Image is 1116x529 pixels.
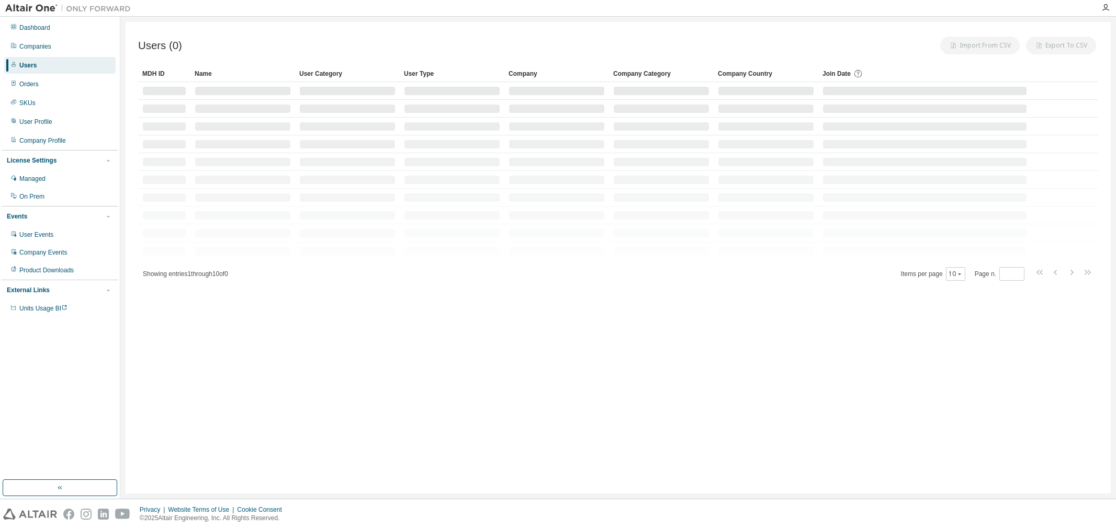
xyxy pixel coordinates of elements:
div: Users [19,61,37,70]
div: Orders [19,80,39,88]
span: Users (0) [138,40,182,52]
div: User Profile [19,118,52,126]
div: User Category [299,65,396,82]
div: External Links [7,286,50,294]
img: linkedin.svg [98,509,109,520]
div: Dashboard [19,24,50,32]
div: Company Profile [19,136,66,145]
div: User Events [19,231,53,239]
svg: Date when the user was first added or directly signed up. If the user was deleted and later re-ad... [853,69,863,78]
div: Name [195,65,291,82]
img: altair_logo.svg [3,509,57,520]
div: Companies [19,42,51,51]
button: Export To CSV [1026,37,1096,54]
div: Company Country [718,65,814,82]
div: Company Category [613,65,709,82]
div: Product Downloads [19,266,74,274]
div: Company Events [19,248,67,257]
button: Import From CSV [940,37,1020,54]
img: facebook.svg [63,509,74,520]
div: Company [509,65,605,82]
div: License Settings [7,156,57,165]
button: 10 [949,270,963,278]
div: Events [7,212,27,221]
p: © 2025 Altair Engineering, Inc. All Rights Reserved. [140,514,288,523]
img: instagram.svg [81,509,92,520]
div: MDH ID [142,65,186,82]
span: Units Usage BI [19,305,67,312]
div: Website Terms of Use [168,505,237,514]
span: Join Date [822,70,851,77]
div: On Prem [19,192,44,201]
img: Altair One [5,3,136,14]
div: User Type [404,65,500,82]
span: Items per page [901,267,965,281]
div: SKUs [19,99,36,107]
div: Managed [19,175,46,183]
span: Page n. [975,267,1024,281]
img: youtube.svg [115,509,130,520]
div: Privacy [140,505,168,514]
span: Showing entries 1 through 10 of 0 [143,270,228,278]
div: Cookie Consent [237,505,288,514]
